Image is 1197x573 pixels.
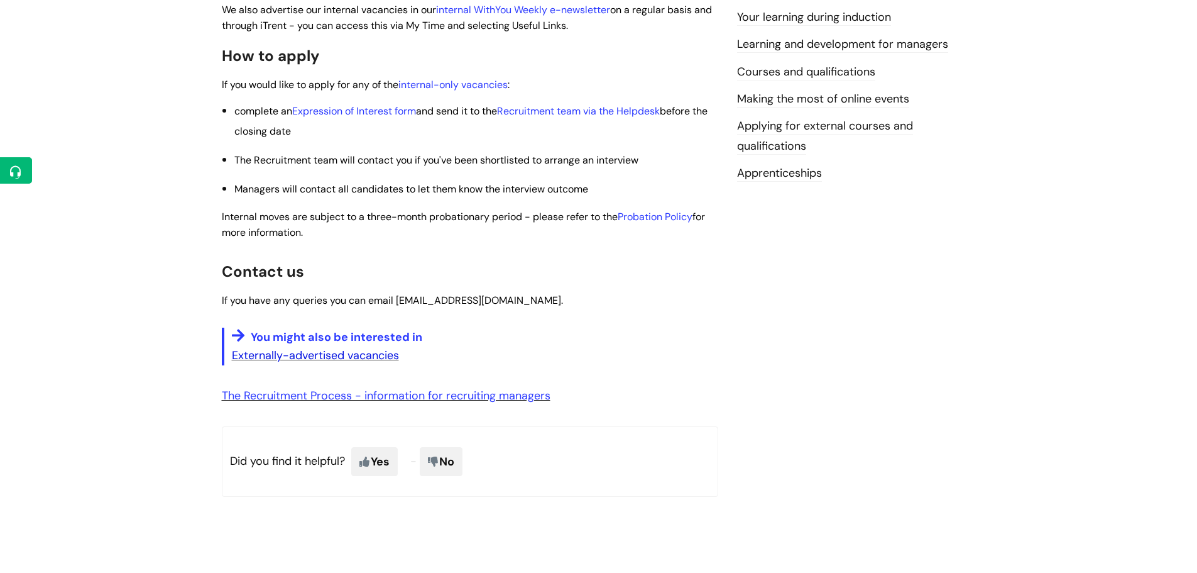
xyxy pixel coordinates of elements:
[737,64,875,81] a: Courses and qualifications
[292,104,416,118] a: Expression of Interest form
[737,118,913,155] a: Applying for external courses and qualifications
[222,426,718,497] p: Did you find it helpful?
[222,294,563,307] span: If you have any queries you can email [EMAIL_ADDRESS][DOMAIN_NAME].
[222,262,304,281] span: Contact us
[737,9,891,26] a: Your learning during induction
[222,388,550,403] a: The Recruitment Process - information for recruiting managers
[234,104,708,138] span: and send it to the before the c
[618,210,692,223] a: Probation Policy
[222,3,712,32] span: We also advertise our internal vacancies in our on a regular basis and through iTrent - you can a...
[737,36,948,53] a: Learning and development for managers
[251,330,422,345] span: You might also be interested in
[222,46,320,65] span: How to apply
[420,447,462,476] span: No
[234,153,638,167] span: The Recruitment team will contact you if you've been shortlisted to arrange an interview
[222,78,510,91] span: If you would like to apply for any of the :
[737,165,822,182] a: Apprenticeships
[737,91,909,108] a: Making the most of online events
[240,125,291,138] span: losing date
[232,348,399,363] a: Externally-advertised vacancies
[234,104,292,118] span: complete an
[436,3,610,16] a: internal WithYou Weekly e-newsletter
[222,210,705,239] span: I
[222,210,705,239] span: nternal moves are subject to a three-month probationary period - please refer to the for more inf...
[351,447,398,476] span: Yes
[497,104,660,118] a: Recruitment team via the Helpdesk
[234,182,588,196] span: Managers will contact all candidates to let them know the interview outcome
[398,78,508,91] a: internal-only vacancies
